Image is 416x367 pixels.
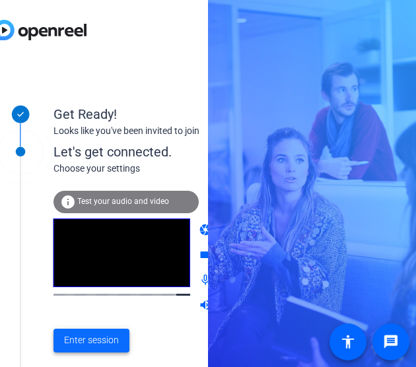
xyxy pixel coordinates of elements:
[60,194,76,210] mat-icon: info
[53,124,318,138] div: Looks like you've been invited to join
[53,329,129,352] button: Enter session
[199,223,215,239] mat-icon: camera
[64,333,119,347] span: Enter session
[340,334,356,350] mat-icon: accessibility
[199,248,215,264] mat-icon: videocam
[383,334,399,350] mat-icon: message
[77,197,169,206] span: Test your audio and video
[199,273,215,289] mat-icon: mic_none
[199,298,215,314] mat-icon: volume_up
[53,104,318,124] div: Get Ready!
[53,162,345,176] div: Choose your settings
[53,142,345,162] div: Let's get connected.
